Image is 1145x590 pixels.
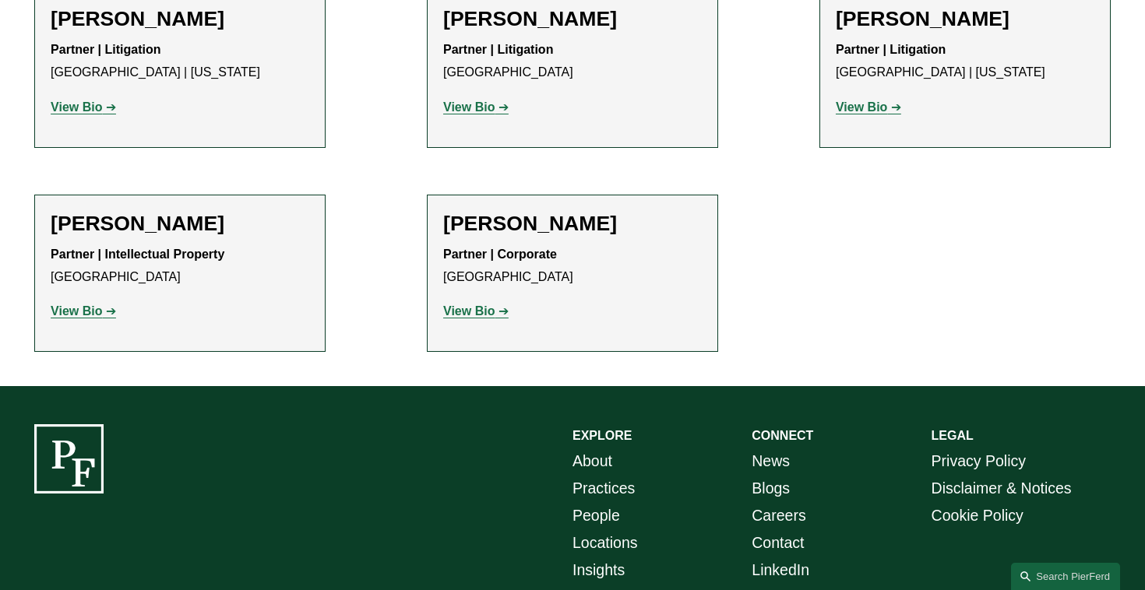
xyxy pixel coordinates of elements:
h2: [PERSON_NAME] [443,6,702,31]
strong: EXPLORE [572,429,632,442]
a: Search this site [1011,563,1120,590]
strong: View Bio [443,304,495,318]
a: Blogs [752,475,790,502]
p: [GEOGRAPHIC_DATA] [51,244,309,289]
a: Cookie Policy [932,502,1023,529]
h2: [PERSON_NAME] [443,211,702,236]
a: Contact [752,529,804,557]
a: View Bio [836,100,901,114]
strong: Partner | Intellectual Property [51,248,224,261]
a: View Bio [51,100,116,114]
p: [GEOGRAPHIC_DATA] [443,244,702,289]
h2: [PERSON_NAME] [51,6,309,31]
a: Insights [572,557,625,584]
strong: LEGAL [932,429,974,442]
a: Practices [572,475,635,502]
a: About [572,448,612,475]
p: [GEOGRAPHIC_DATA] [443,39,702,84]
p: [GEOGRAPHIC_DATA] | [US_STATE] [51,39,309,84]
a: View Bio [443,304,509,318]
strong: View Bio [443,100,495,114]
a: Privacy Policy [932,448,1026,475]
h2: [PERSON_NAME] [51,211,309,236]
strong: View Bio [51,304,102,318]
strong: Partner | Litigation [51,43,160,56]
strong: View Bio [51,100,102,114]
a: Careers [752,502,805,529]
a: Disclaimer & Notices [932,475,1072,502]
h2: [PERSON_NAME] [836,6,1094,31]
p: [GEOGRAPHIC_DATA] | [US_STATE] [836,39,1094,84]
a: News [752,448,790,475]
strong: View Bio [836,100,887,114]
a: LinkedIn [752,557,809,584]
strong: Partner | Corporate [443,248,557,261]
a: View Bio [51,304,116,318]
strong: CONNECT [752,429,813,442]
strong: Partner | Litigation [443,43,553,56]
a: People [572,502,620,529]
strong: Partner | Litigation [836,43,946,56]
a: Locations [572,529,638,557]
a: View Bio [443,100,509,114]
